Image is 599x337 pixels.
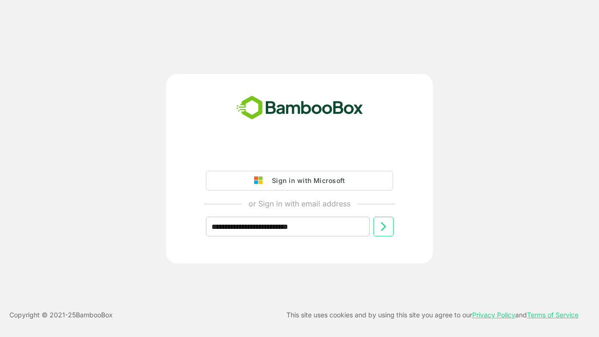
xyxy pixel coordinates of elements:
[231,93,368,124] img: bamboobox
[254,176,267,185] img: google
[206,171,393,190] button: Sign in with Microsoft
[267,175,345,187] div: Sign in with Microsoft
[201,145,398,165] iframe: Sign in with Google Button
[472,311,515,319] a: Privacy Policy
[527,311,578,319] a: Terms of Service
[9,309,113,321] p: Copyright © 2021- 25 BambooBox
[286,309,578,321] p: This site uses cookies and by using this site you agree to our and
[248,198,351,209] p: or Sign in with email address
